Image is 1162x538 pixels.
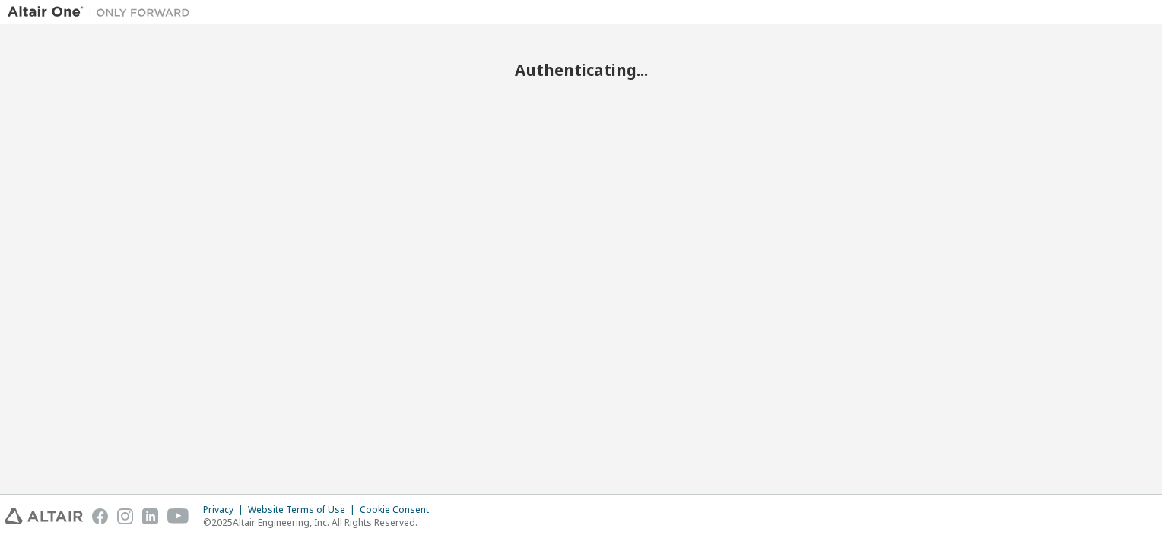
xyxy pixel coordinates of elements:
[5,508,83,524] img: altair_logo.svg
[360,504,438,516] div: Cookie Consent
[8,5,198,20] img: Altair One
[142,508,158,524] img: linkedin.svg
[8,60,1154,80] h2: Authenticating...
[117,508,133,524] img: instagram.svg
[203,504,248,516] div: Privacy
[203,516,438,529] p: © 2025 Altair Engineering, Inc. All Rights Reserved.
[248,504,360,516] div: Website Terms of Use
[167,508,189,524] img: youtube.svg
[92,508,108,524] img: facebook.svg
